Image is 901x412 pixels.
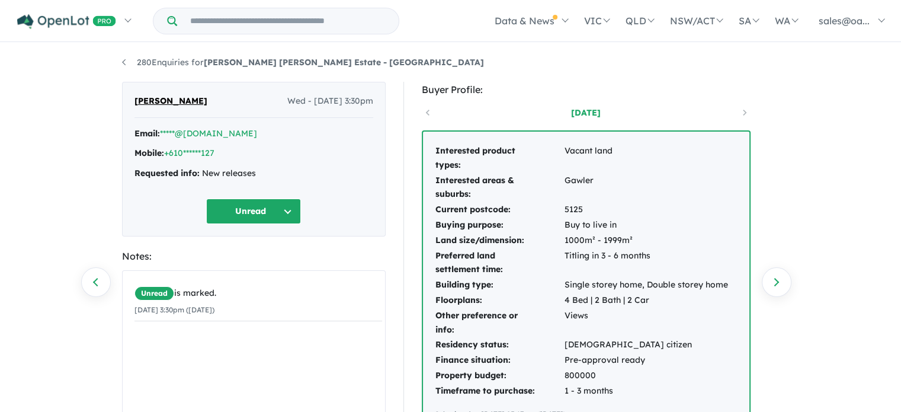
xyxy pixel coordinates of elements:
td: Residency status: [435,337,564,353]
td: Interested product types: [435,143,564,173]
a: 280Enquiries for[PERSON_NAME] [PERSON_NAME] Estate - [GEOGRAPHIC_DATA] [122,57,484,68]
div: is marked. [134,286,382,301]
td: Buying purpose: [435,218,564,233]
td: 4 Bed | 2 Bath | 2 Car [564,293,729,308]
strong: Requested info: [134,168,200,178]
span: Unread [134,286,174,301]
td: Finance situation: [435,353,564,368]
td: Other preference or info: [435,308,564,338]
td: Timeframe to purchase: [435,384,564,399]
a: [DATE] [536,107,636,119]
strong: [PERSON_NAME] [PERSON_NAME] Estate - [GEOGRAPHIC_DATA] [204,57,484,68]
small: [DATE] 3:30pm ([DATE]) [134,305,214,314]
div: Notes: [122,248,386,264]
td: Preferred land settlement time: [435,248,564,278]
td: Single storey home, Double storey home [564,277,729,293]
button: Unread [206,199,301,224]
strong: Email: [134,128,160,139]
strong: Mobile: [134,148,164,158]
td: Pre-approval ready [564,353,729,368]
span: sales@oa... [819,15,870,27]
td: 800000 [564,368,729,384]
td: Floorplans: [435,293,564,308]
span: Wed - [DATE] 3:30pm [287,94,373,108]
td: 1 - 3 months [564,384,729,399]
td: Gawler [564,173,729,203]
td: Interested areas & suburbs: [435,173,564,203]
div: New releases [134,167,373,181]
td: Titling in 3 - 6 months [564,248,729,278]
img: Openlot PRO Logo White [17,14,116,29]
span: [PERSON_NAME] [134,94,207,108]
td: Vacant land [564,143,729,173]
td: [DEMOGRAPHIC_DATA] citizen [564,337,729,353]
nav: breadcrumb [122,56,780,70]
td: Building type: [435,277,564,293]
div: Buyer Profile: [422,82,751,98]
td: Current postcode: [435,202,564,218]
td: Buy to live in [564,218,729,233]
td: Views [564,308,729,338]
td: Property budget: [435,368,564,384]
td: 5125 [564,202,729,218]
input: Try estate name, suburb, builder or developer [179,8,396,34]
td: 1000m² - 1999m² [564,233,729,248]
td: Land size/dimension: [435,233,564,248]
